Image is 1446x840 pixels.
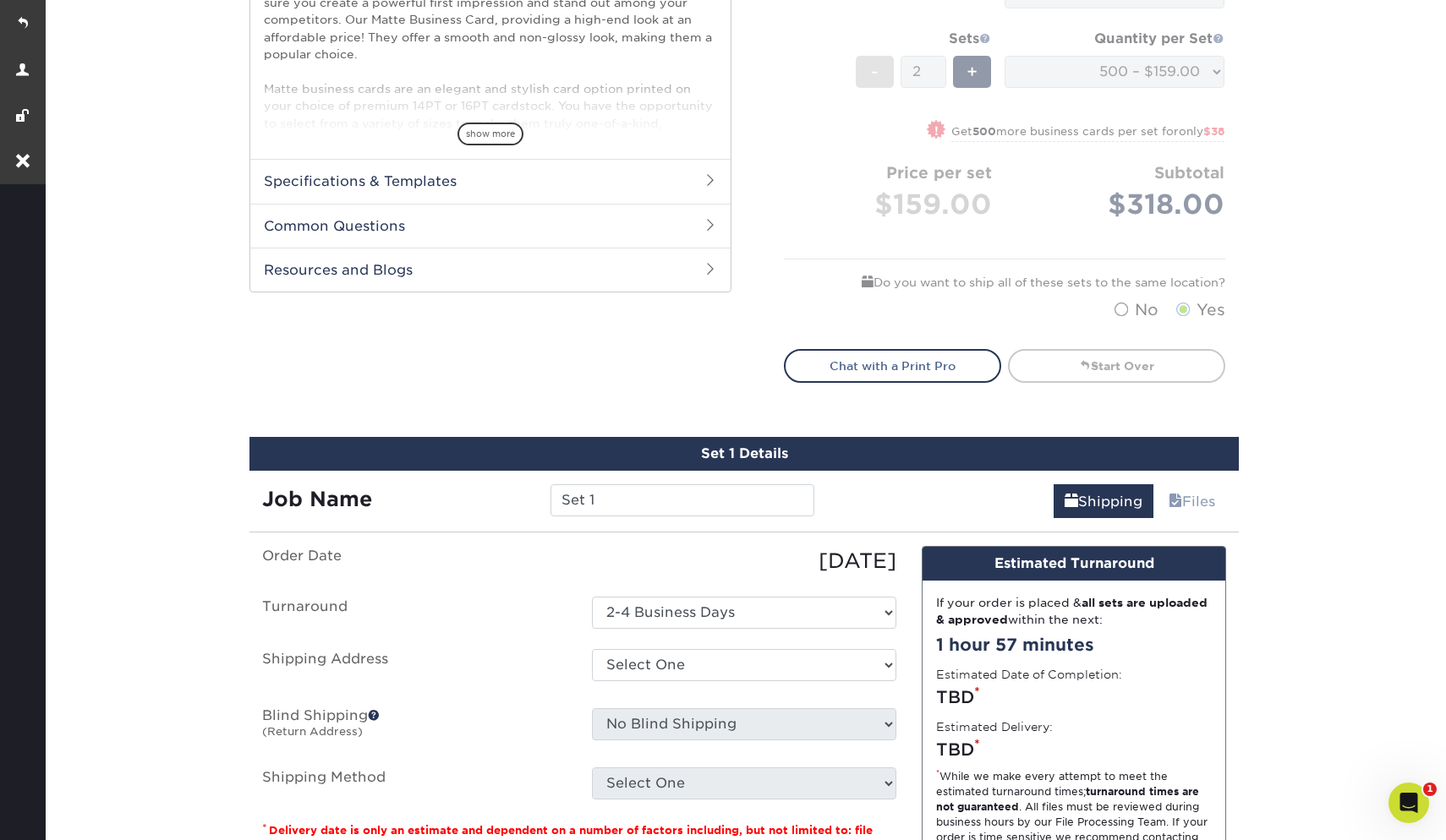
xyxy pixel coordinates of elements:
iframe: Google Customer Reviews [4,788,144,834]
label: Order Date [249,546,579,576]
a: Start Over [1008,349,1225,383]
label: Estimated Delivery: [936,718,1053,735]
label: Shipping Method [249,767,579,799]
small: (Return Address) [262,725,363,738]
iframe: Intercom live chat [1388,783,1429,823]
a: Chat with a Print Pro [784,349,1001,383]
div: TBD [936,737,1212,762]
div: 1 hour 57 minutes [936,632,1212,657]
label: Shipping Address [249,649,579,688]
span: files [1169,494,1182,510]
div: TBD [936,685,1212,710]
strong: turnaround times are not guaranteed [936,785,1199,813]
label: Turnaround [249,597,579,629]
label: Blind Shipping [249,708,579,747]
span: show more [457,123,523,145]
h2: Resources and Blogs [250,248,731,292]
strong: Job Name [262,487,372,511]
div: [DATE] [579,546,909,576]
span: shipping [1065,494,1078,510]
div: Estimated Turnaround [923,547,1225,581]
a: Shipping [1054,484,1153,518]
span: 1 [1423,783,1437,796]
input: Enter a job name [550,484,813,516]
div: Set 1 Details [249,437,1239,471]
a: Files [1158,484,1226,518]
label: Estimated Date of Completion: [936,666,1122,683]
h2: Specifications & Templates [250,159,731,203]
div: If your order is placed & within the next: [936,594,1212,629]
h2: Common Questions [250,204,731,248]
